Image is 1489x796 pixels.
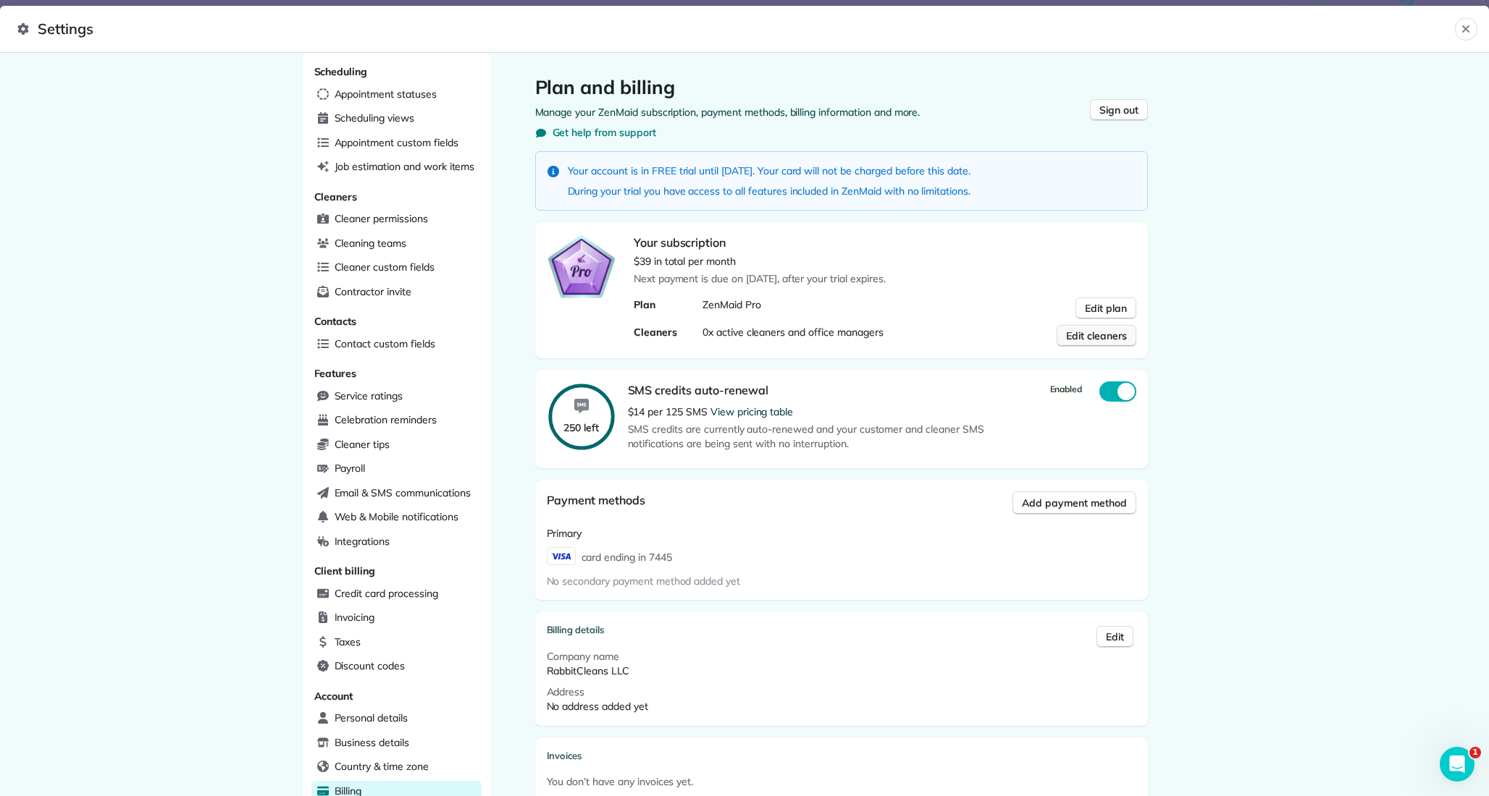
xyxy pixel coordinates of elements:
span: Sign out [1099,103,1138,117]
span: Edit cleaners [1066,329,1127,343]
p: 9 steps [14,156,51,171]
p: Manage your ZenMaid subscription, payment methods, billing information and more. [535,105,1148,119]
span: Discount codes [335,659,405,673]
span: Contact custom fields [335,336,435,351]
img: ZenMaid Pro Plan Badge [547,234,616,300]
a: Celebration reminders [311,410,482,431]
a: Add cleaner [56,283,147,312]
span: No secondary payment method added yet [547,575,741,588]
span: 0x active cleaners and office managers [702,326,884,339]
span: Contacts [314,315,357,328]
a: Contact custom fields [311,334,482,355]
span: Add payment method [1022,496,1126,510]
header: Billing details [547,623,1136,638]
a: Integrations [311,531,482,553]
a: View pricing table [710,405,793,418]
span: Client billing [314,564,375,577]
div: Invoices [547,749,1136,763]
h1: Tasks [123,7,169,31]
a: Payroll [311,458,482,480]
p: Next payment is due on [DATE], after your trial expires. [634,271,1136,286]
span: Edit plan [1085,301,1127,316]
p: During your trial you have access to all features included in ZenMaid with no limitations. [568,184,971,198]
span: Messages [84,488,134,498]
span: card ending in 7445 [582,547,672,565]
span: Cleaners [634,326,677,339]
span: Cleaner custom fields [335,260,435,274]
span: Edit [1106,630,1124,644]
a: Service ratings [311,386,482,407]
button: Messages [72,452,145,509]
span: Service ratings [335,389,403,403]
span: Credit card processing [335,586,438,601]
span: Payment methods [547,493,645,507]
div: Run your business like a Pro, [20,56,269,108]
button: Help [145,452,217,509]
a: Credit card processing [311,583,482,605]
span: Taxes [335,635,361,649]
a: Scheduling views [311,108,482,130]
span: Primary [547,527,582,540]
span: Tasks [238,488,269,498]
button: Close [1455,17,1477,41]
span: Cleaner tips [335,437,390,452]
span: Web & Mobile notifications [335,509,458,524]
span: SMS credits auto-renewal [628,383,768,397]
p: Your account is in FREE trial until [DATE]. Your card will not be charged before this date. [568,164,971,178]
a: Invoicing [311,607,482,629]
a: Appointment custom fields [311,132,482,154]
div: Create your first customer and appointment [56,397,246,425]
span: Help [169,488,193,498]
div: Experience how you can manage your cleaners and their availability. [56,241,252,271]
span: Scheduling views [335,111,414,125]
h1: Plan and billing [535,76,1148,99]
span: No address added yet [547,700,648,713]
img: Profile image for Amar [81,117,104,140]
span: Business details [335,735,409,750]
iframe: Intercom live chat [1440,747,1475,782]
span: Cleaners [314,190,358,203]
button: Add payment method [1012,491,1136,515]
span: Email & SMS communications [335,486,471,500]
a: Discount codes [311,656,482,677]
div: 1Add your first cleaner [27,212,263,235]
a: Job estimation and work items [311,156,482,178]
span: Plan [634,298,655,311]
span: Features [314,367,357,380]
span: 1 [1469,747,1481,758]
span: Job estimation and work items [335,159,475,174]
a: Appointment statuses [311,84,482,106]
button: Edit plan [1075,297,1136,319]
span: Enabled [1050,384,1083,394]
span: Integrations [335,534,390,549]
span: Country & time zone [335,759,429,774]
a: Web & Mobile notifications [311,507,482,528]
span: You don’t have any invoices yet. [547,775,694,788]
span: Get help from support [553,125,656,140]
button: Edit cleaners [1057,325,1136,347]
p: $39 in total per month [634,254,736,268]
span: Invoicing [335,610,375,624]
span: Scheduling [314,65,368,78]
span: $14 per 125 SMS [628,405,710,418]
span: Company name [547,650,620,663]
div: Close [254,6,280,32]
a: Cleaner tips [311,434,482,456]
a: Country & time zone [311,756,482,778]
span: Cleaner permissions [335,211,428,226]
span: Celebration reminders [335,412,437,427]
span: Settings [17,17,1455,41]
span: Appointment statuses [335,87,437,101]
span: Cleaning teams [335,236,406,250]
span: Personal details [335,711,408,725]
button: Get help from support [535,125,656,140]
a: Cleaning teams [311,233,482,255]
a: Email & SMS communications [311,483,482,504]
div: Add cleaner [56,271,252,312]
button: Sign out [1090,99,1148,121]
a: Cleaner custom fields [311,257,482,279]
span: Appointment custom fields [335,135,458,150]
div: Amar from ZenMaid [110,121,208,135]
button: Edit [1096,626,1133,648]
span: RabbitCleans LLC [547,664,629,677]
